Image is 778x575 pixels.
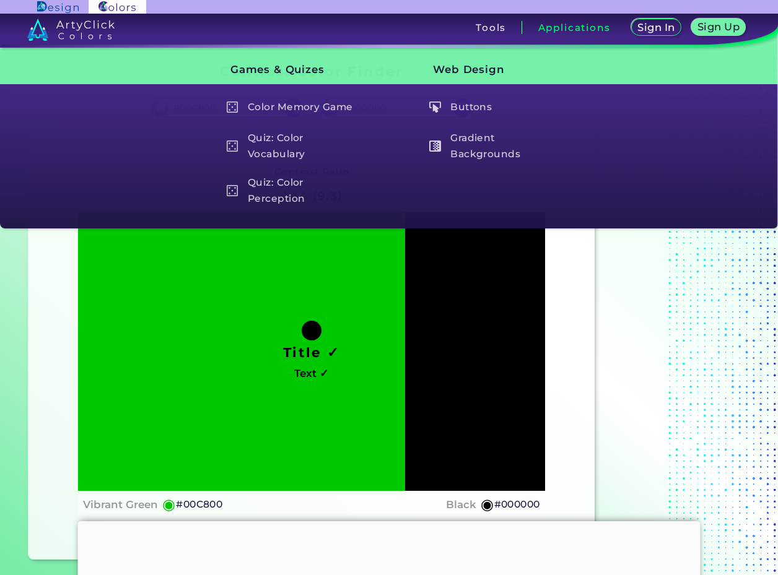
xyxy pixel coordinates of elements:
h5: ◉ [162,497,176,512]
img: icon_game_white.svg [227,185,238,197]
img: ArtyClick Design logo [37,1,79,13]
a: Sign Up [694,20,743,35]
img: icon_game_white.svg [227,102,238,113]
iframe: Advertisement [600,59,754,564]
a: Quiz: Color Vocabulary [219,129,365,164]
img: logo_artyclick_colors_white.svg [27,19,115,41]
h4: Vibrant Green [83,496,158,514]
a: Quiz: Color Perception [219,173,365,209]
a: Sign In [634,20,679,35]
h3: Games & Quizes [209,54,365,85]
h1: Title ✓ [283,343,340,361]
img: icon_game_white.svg [227,141,238,152]
a: Buttons [422,95,569,119]
h4: Black [446,496,476,514]
h5: Quiz: Color Vocabulary [221,129,365,164]
h5: ◉ [481,497,494,512]
img: icon_click_button_white.svg [429,102,441,113]
h5: Sign Up [699,22,738,32]
h3: Web Design [413,54,569,85]
h3: Applications [538,23,611,32]
h5: Gradient Backgrounds [423,129,567,164]
h5: Color Memory Game [221,95,365,119]
h5: Sign In [639,23,673,32]
h5: #00C800 [176,496,222,512]
img: icon_gradient_white.svg [429,141,441,152]
a: Gradient Backgrounds [422,129,569,164]
h5: Buttons [423,95,567,119]
a: Color Memory Game [219,95,365,119]
h3: Tools [476,23,506,32]
h5: #000000 [494,496,540,512]
h5: Quiz: Color Perception [221,173,365,209]
h4: Text ✓ [294,365,328,383]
